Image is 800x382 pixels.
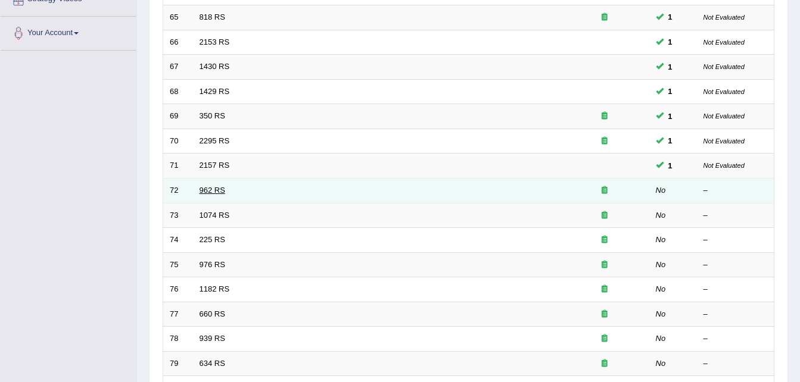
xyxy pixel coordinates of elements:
div: Exam occurring question [566,259,643,271]
td: 75 [163,252,193,277]
a: Your Account [1,17,136,46]
div: – [703,333,768,345]
span: You can still take this question [664,36,677,48]
div: – [703,284,768,295]
small: Not Evaluated [703,39,745,46]
td: 70 [163,129,193,154]
div: Exam occurring question [566,333,643,345]
div: Exam occurring question [566,185,643,196]
em: No [656,334,666,343]
a: 1074 RS [200,211,230,220]
td: 76 [163,277,193,302]
div: Exam occurring question [566,136,643,147]
a: 1429 RS [200,87,230,96]
a: 939 RS [200,334,225,343]
a: 350 RS [200,111,225,120]
em: No [656,260,666,269]
small: Not Evaluated [703,14,745,21]
em: No [656,359,666,368]
td: 74 [163,228,193,253]
td: 79 [163,351,193,376]
span: You can still take this question [664,85,677,98]
div: Exam occurring question [566,12,643,23]
a: 1430 RS [200,62,230,71]
div: – [703,234,768,246]
td: 71 [163,154,193,179]
small: Not Evaluated [703,88,745,95]
small: Not Evaluated [703,63,745,70]
div: – [703,358,768,370]
a: 2295 RS [200,136,230,145]
div: Exam occurring question [566,358,643,370]
div: – [703,210,768,221]
div: – [703,309,768,320]
span: You can still take this question [664,134,677,147]
small: Not Evaluated [703,112,745,120]
div: Exam occurring question [566,309,643,320]
em: No [656,235,666,244]
td: 69 [163,104,193,129]
a: 976 RS [200,260,225,269]
td: 67 [163,55,193,80]
div: – [703,185,768,196]
div: Exam occurring question [566,234,643,246]
a: 634 RS [200,359,225,368]
a: 660 RS [200,309,225,318]
em: No [656,186,666,195]
td: 77 [163,302,193,327]
a: 225 RS [200,235,225,244]
span: You can still take this question [664,11,677,23]
a: 962 RS [200,186,225,195]
em: No [656,309,666,318]
div: Exam occurring question [566,284,643,295]
small: Not Evaluated [703,137,745,145]
span: You can still take this question [664,159,677,172]
td: 73 [163,203,193,228]
td: 66 [163,30,193,55]
td: 78 [163,327,193,352]
a: 2153 RS [200,37,230,46]
a: 1182 RS [200,284,230,293]
a: 2157 RS [200,161,230,170]
span: You can still take this question [664,110,677,123]
em: No [656,211,666,220]
small: Not Evaluated [703,162,745,169]
span: You can still take this question [664,61,677,73]
div: Exam occurring question [566,210,643,221]
td: 65 [163,5,193,30]
div: – [703,259,768,271]
td: 68 [163,79,193,104]
td: 72 [163,178,193,203]
a: 818 RS [200,12,225,21]
div: Exam occurring question [566,111,643,122]
em: No [656,284,666,293]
